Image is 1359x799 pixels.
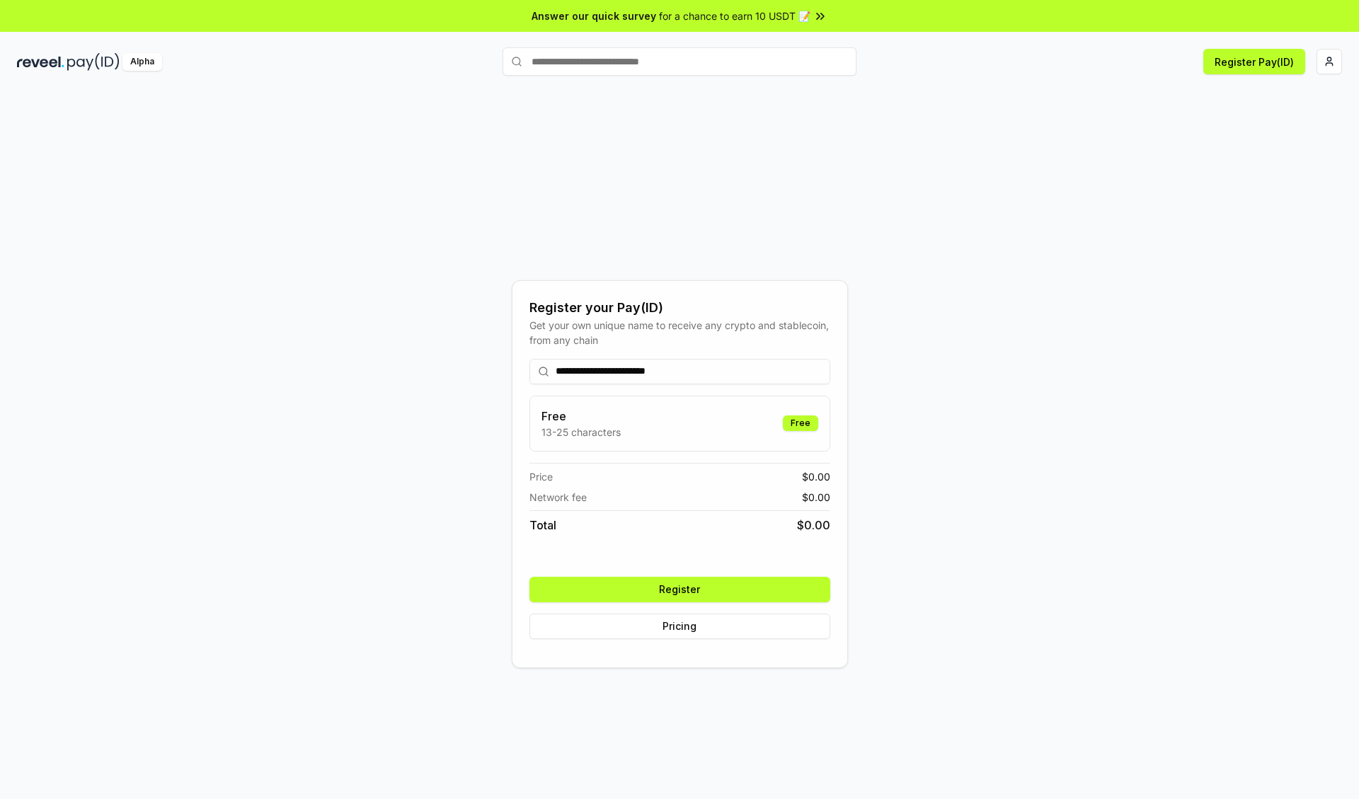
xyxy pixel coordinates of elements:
[529,614,830,639] button: Pricing
[541,408,621,425] h3: Free
[529,469,553,484] span: Price
[67,53,120,71] img: pay_id
[529,490,587,505] span: Network fee
[529,517,556,534] span: Total
[529,298,830,318] div: Register your Pay(ID)
[1203,49,1305,74] button: Register Pay(ID)
[797,517,830,534] span: $ 0.00
[532,8,656,23] span: Answer our quick survey
[659,8,810,23] span: for a chance to earn 10 USDT 📝
[122,53,162,71] div: Alpha
[541,425,621,439] p: 13-25 characters
[17,53,64,71] img: reveel_dark
[529,318,830,347] div: Get your own unique name to receive any crypto and stablecoin, from any chain
[802,490,830,505] span: $ 0.00
[783,415,818,431] div: Free
[802,469,830,484] span: $ 0.00
[529,577,830,602] button: Register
